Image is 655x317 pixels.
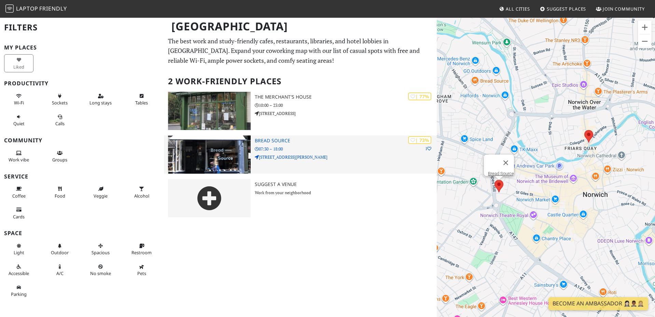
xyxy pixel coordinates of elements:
button: Accessible [4,261,33,279]
span: Pet friendly [137,270,146,276]
button: Parking [4,282,33,300]
h3: Bread Source [255,138,437,144]
button: Pets [127,261,156,279]
h3: The Merchant's House [255,94,437,100]
img: gray-place-d2bdb4477600e061c01bd816cc0f2ef0cfcb1ca9e3ad78868dd16fb2af073a21.png [168,179,251,217]
span: Quiet [13,120,25,127]
p: 07:30 – 18:00 [255,146,437,152]
button: Spacious [86,240,115,258]
h2: Filters [4,17,160,38]
span: Long stays [89,100,112,106]
span: Work-friendly tables [135,100,148,106]
span: Parking [11,291,27,297]
span: Air conditioned [56,270,64,276]
button: Zoom in [638,20,652,34]
h3: Productivity [4,80,160,87]
span: Stable Wi-Fi [14,100,24,106]
p: [STREET_ADDRESS][PERSON_NAME] [255,154,437,160]
div: | 77% [408,92,431,100]
img: The Merchant's House [168,92,251,130]
p: The best work and study-friendly cafes, restaurants, libraries, and hotel lobbies in [GEOGRAPHIC_... [168,36,433,66]
a: Bread Source | 73% 1 Bread Source 07:30 – 18:00 [STREET_ADDRESS][PERSON_NAME] [164,135,437,174]
a: Join Community [593,3,647,15]
a: The Merchant's House | 77% The Merchant's House 10:00 – 23:00 [STREET_ADDRESS] [164,92,437,130]
span: Spacious [92,249,110,256]
button: Light [4,240,33,258]
button: Work vibe [4,147,33,165]
a: Suggest Places [537,3,589,15]
span: Suggest Places [547,6,586,12]
span: Power sockets [52,100,68,106]
span: Restroom [131,249,152,256]
a: Bread Source [488,171,514,176]
h3: Community [4,137,160,144]
p: 10:00 – 23:00 [255,102,437,109]
img: LaptopFriendly [5,4,14,13]
p: Work from your neighborhood [255,189,437,196]
span: Credit cards [13,214,25,220]
span: Natural light [14,249,24,256]
button: Long stays [86,90,115,109]
h3: My Places [4,44,160,51]
span: Accessible [9,270,29,276]
span: Laptop [16,5,38,12]
span: Friendly [39,5,67,12]
span: Smoke free [90,270,111,276]
button: Alcohol [127,183,156,201]
div: | 73% [408,136,431,144]
button: Restroom [127,240,156,258]
button: Groups [45,147,74,165]
span: All Cities [506,6,530,12]
a: Suggest a Venue Work from your neighborhood [164,179,437,217]
button: Cards [4,204,33,222]
button: Food [45,183,74,201]
button: Coffee [4,183,33,201]
span: Video/audio calls [55,120,65,127]
button: Zoom out [638,34,652,48]
button: Close [498,155,514,171]
p: [STREET_ADDRESS] [255,110,437,117]
h2: 2 Work-Friendly Places [168,71,433,92]
h1: [GEOGRAPHIC_DATA] [166,17,435,36]
button: Tables [127,90,156,109]
img: Bread Source [168,135,251,174]
a: LaptopFriendly LaptopFriendly [5,3,67,15]
button: Calls [45,111,74,129]
a: All Cities [496,3,533,15]
button: A/C [45,261,74,279]
button: Sockets [45,90,74,109]
button: No smoke [86,261,115,279]
span: Food [55,193,65,199]
span: Veggie [94,193,108,199]
button: Outdoor [45,240,74,258]
p: 1 [425,145,431,152]
span: Alcohol [134,193,149,199]
span: Group tables [52,157,67,163]
a: Become an Ambassador 🤵🏻‍♀️🤵🏾‍♂️🤵🏼‍♀️ [548,297,648,310]
button: Veggie [86,183,115,201]
h3: Suggest a Venue [255,182,437,187]
button: Wi-Fi [4,90,33,109]
span: Join Community [603,6,645,12]
span: Coffee [12,193,26,199]
h3: Service [4,173,160,180]
span: Outdoor area [51,249,69,256]
h3: Space [4,230,160,236]
button: Quiet [4,111,33,129]
span: People working [9,157,29,163]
